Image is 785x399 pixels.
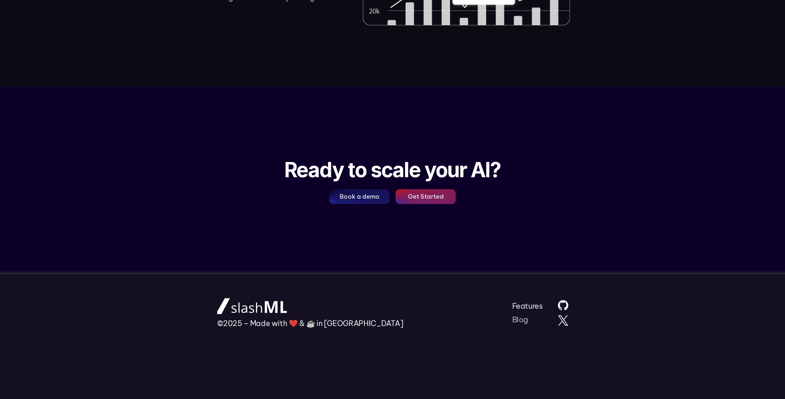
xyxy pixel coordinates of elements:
a: Features [512,301,543,311]
p: ©2025 – Made with ❤️ & ☕️ in [GEOGRAPHIC_DATA] [217,319,403,328]
p: Get Started [408,193,444,200]
a: Blog [512,315,529,324]
p: Book a demo [340,193,380,200]
h1: Ready to scale your AI? [284,157,501,182]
